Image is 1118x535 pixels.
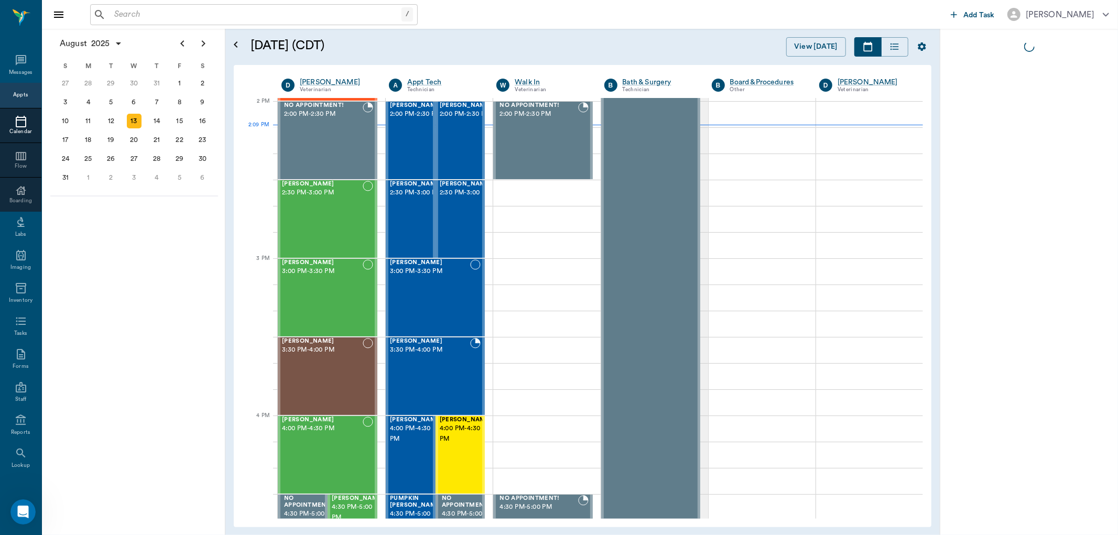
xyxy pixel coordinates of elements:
div: Monday, August 4, 2025 [81,95,95,110]
div: BOOKED, 2:00 PM - 2:30 PM [493,101,592,180]
button: Previous page [172,33,193,54]
a: Board &Procedures [730,77,804,88]
a: Appt Tech [407,77,481,88]
div: Thursday, September 4, 2025 [149,170,164,185]
button: Open calendar [230,25,242,65]
span: August [58,36,89,51]
div: Thursday, August 14, 2025 [149,114,164,128]
div: BOOKED, 2:00 PM - 2:30 PM [278,101,377,180]
span: 4:00 PM - 4:30 PM [282,423,363,434]
div: Tuesday, August 19, 2025 [104,133,118,147]
span: [PERSON_NAME] [390,181,442,188]
div: Wednesday, August 20, 2025 [127,133,142,147]
div: Friday, September 5, 2025 [172,170,187,185]
div: Friday, August 22, 2025 [172,133,187,147]
span: NO APPOINTMENT! [500,102,578,109]
div: NOT_CONFIRMED, 2:30 PM - 3:00 PM [436,180,485,258]
div: Monday, August 25, 2025 [81,151,95,166]
div: Veterinarian [515,85,588,94]
span: PUMPKIN [PERSON_NAME] [390,495,442,509]
span: [PERSON_NAME] [282,181,363,188]
div: Walk In [515,77,588,88]
span: [PERSON_NAME] [440,417,492,423]
div: Messages [9,69,33,77]
div: CHECKED_IN, 2:00 PM - 2:30 PM [386,101,436,180]
div: Lookup [12,462,30,470]
span: 3:30 PM - 4:00 PM [390,345,470,355]
div: [PERSON_NAME] [1026,8,1094,21]
div: Today, Wednesday, August 13, 2025 [127,114,142,128]
span: [PERSON_NAME] [440,181,492,188]
div: BOOKED, 3:30 PM - 4:00 PM [386,337,485,416]
a: [PERSON_NAME] [300,77,373,88]
span: NO APPOINTMENT! [284,495,332,509]
div: Saturday, September 6, 2025 [195,170,210,185]
span: 2:30 PM - 3:00 PM [440,188,492,198]
div: Monday, August 18, 2025 [81,133,95,147]
div: Tuesday, August 5, 2025 [104,95,118,110]
span: 4:30 PM - 5:00 PM [500,502,578,512]
div: / [401,7,413,21]
div: B [604,79,617,92]
span: [PERSON_NAME] [390,417,442,423]
div: Reports [11,429,30,436]
div: Tasks [14,330,27,337]
div: Sunday, August 31, 2025 [58,170,73,185]
button: Add Task [947,5,999,24]
div: B [712,79,725,92]
span: 3:30 PM - 4:00 PM [282,345,363,355]
span: 2025 [89,36,112,51]
span: NO APPOINTMENT! [442,495,490,509]
div: Other [730,85,804,94]
div: Technician [623,85,696,94]
div: NOT_CONFIRMED, 2:30 PM - 3:00 PM [278,180,377,258]
div: Wednesday, July 30, 2025 [127,76,142,91]
div: Friday, August 1, 2025 [172,76,187,91]
span: 2:00 PM - 2:30 PM [284,109,363,119]
span: [PERSON_NAME] [390,102,442,109]
div: A [389,79,402,92]
h5: [DATE] (CDT) [251,37,526,54]
div: Technician [407,85,481,94]
div: Thursday, August 7, 2025 [149,95,164,110]
div: Saturday, August 2, 2025 [195,76,210,91]
div: Sunday, August 10, 2025 [58,114,73,128]
div: NOT_CONFIRMED, 3:00 PM - 3:30 PM [278,258,377,337]
span: [PERSON_NAME] [282,259,363,266]
div: Sunday, August 24, 2025 [58,151,73,166]
button: [PERSON_NAME] [999,5,1117,24]
span: 4:30 PM - 5:00 PM [284,509,332,530]
div: T [145,58,168,74]
a: Bath & Surgery [623,77,696,88]
div: NOT_CONFIRMED, 3:00 PM - 3:30 PM [386,258,485,337]
div: Friday, August 29, 2025 [172,151,187,166]
div: 2 PM [242,96,269,122]
div: Saturday, August 30, 2025 [195,151,210,166]
div: Veterinarian [300,85,373,94]
div: Appts [13,91,28,99]
div: Monday, July 28, 2025 [81,76,95,91]
div: Saturday, August 16, 2025 [195,114,210,128]
div: Tuesday, July 29, 2025 [104,76,118,91]
div: NOT_CONFIRMED, 3:30 PM - 4:00 PM [278,337,377,416]
span: 2:30 PM - 3:00 PM [390,188,442,198]
div: Saturday, August 9, 2025 [195,95,210,110]
div: NOT_CONFIRMED, 4:00 PM - 4:30 PM [436,416,485,494]
iframe: Intercom live chat [10,499,36,525]
div: Sunday, July 27, 2025 [58,76,73,91]
span: NO APPOINTMENT! [284,102,363,109]
div: Labs [15,231,26,238]
span: 3:00 PM - 3:30 PM [282,266,363,277]
div: Forms [13,363,28,370]
div: Thursday, August 28, 2025 [149,151,164,166]
div: CHECKED_IN, 2:00 PM - 2:30 PM [436,101,485,180]
div: D [281,79,295,92]
span: [PERSON_NAME] [440,102,492,109]
button: Close drawer [48,4,69,25]
span: 2:00 PM - 2:30 PM [390,109,442,119]
div: Saturday, August 23, 2025 [195,133,210,147]
div: Inventory [9,297,32,304]
div: S [191,58,214,74]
